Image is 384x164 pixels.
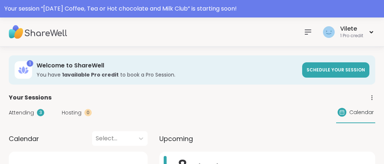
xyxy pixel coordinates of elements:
[27,60,33,67] div: 1
[62,109,81,117] span: Hosting
[62,71,119,78] b: 1 available Pro credit
[84,109,92,116] div: 0
[9,134,39,144] span: Calendar
[9,19,67,45] img: ShareWell Nav Logo
[159,134,193,144] span: Upcoming
[37,62,298,70] h3: Welcome to ShareWell
[37,71,298,78] h3: You have to book a Pro Session.
[323,26,335,38] img: Vilete
[37,109,44,116] div: 3
[4,4,380,13] div: Your session “ [DATE] Coffee, Tea or Hot chocolate and Milk Club ” is starting soon!
[9,109,34,117] span: Attending
[9,93,52,102] span: Your Sessions
[302,62,369,78] a: Schedule your session
[340,33,363,39] div: 1 Pro credit
[340,25,363,33] div: Vilete
[349,109,374,116] span: Calendar
[307,67,365,73] span: Schedule your session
